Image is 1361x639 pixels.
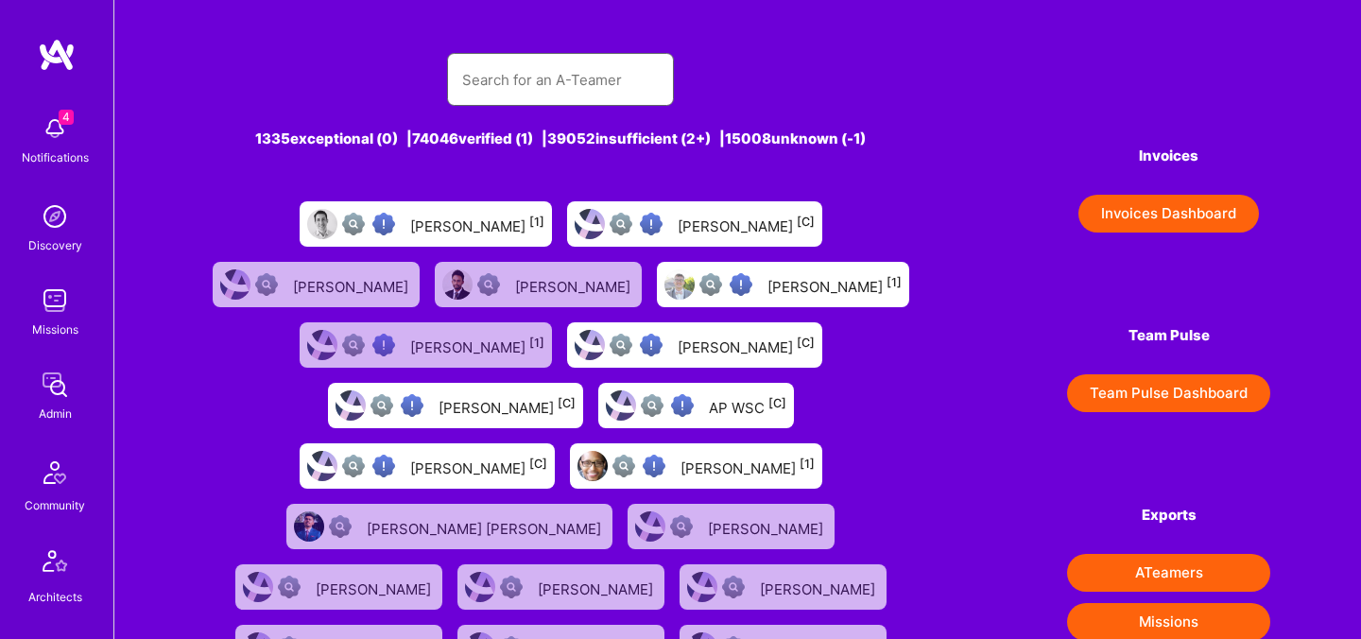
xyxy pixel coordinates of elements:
[255,273,278,296] img: Not Scrubbed
[279,496,620,557] a: User AvatarNot Scrubbed[PERSON_NAME] [PERSON_NAME]
[342,455,365,477] img: Not fully vetted
[410,333,544,357] div: [PERSON_NAME]
[529,215,544,229] sup: [1]
[1067,374,1270,412] button: Team Pulse Dashboard
[558,396,576,410] sup: [C]
[649,254,917,315] a: User AvatarNot fully vettedHigh Potential User[PERSON_NAME][1]
[22,147,89,167] div: Notifications
[205,254,427,315] a: User AvatarNot Scrubbed[PERSON_NAME]
[610,213,632,235] img: Not fully vetted
[336,390,366,421] img: User Avatar
[316,575,435,599] div: [PERSON_NAME]
[205,129,917,148] div: 1335 exceptional (0) | 74046 verified (1) | 39052 insufficient (2+) | 15008 unknown (-1)
[797,336,815,350] sup: [C]
[664,269,695,300] img: User Avatar
[307,451,337,481] img: User Avatar
[641,394,663,417] img: Not fully vetted
[560,315,830,375] a: User AvatarNot fully vettedHigh Potential User[PERSON_NAME][C]
[575,209,605,239] img: User Avatar
[292,194,560,254] a: User AvatarNot fully vettedHigh Potential User[PERSON_NAME][1]
[678,333,815,357] div: [PERSON_NAME]
[36,366,74,404] img: admin teamwork
[1067,195,1270,233] a: Invoices Dashboard
[678,212,815,236] div: [PERSON_NAME]
[410,212,544,236] div: [PERSON_NAME]
[292,436,562,496] a: User AvatarNot fully vettedHigh Potential User[PERSON_NAME][C]
[767,272,902,297] div: [PERSON_NAME]
[709,393,786,418] div: AP WSC
[32,450,78,495] img: Community
[372,213,395,235] img: High Potential User
[1067,147,1270,164] h4: Invoices
[800,457,815,471] sup: [1]
[465,572,495,602] img: User Avatar
[708,514,827,539] div: [PERSON_NAME]
[575,330,605,360] img: User Avatar
[670,515,693,538] img: Not Scrubbed
[500,576,523,598] img: Not Scrubbed
[538,575,657,599] div: [PERSON_NAME]
[367,514,605,539] div: [PERSON_NAME] [PERSON_NAME]
[1067,554,1270,592] button: ATeamers
[797,215,815,229] sup: [C]
[591,375,801,436] a: User AvatarNot fully vettedHigh Potential UserAP WSC[C]
[329,515,352,538] img: Not Scrubbed
[36,198,74,235] img: discovery
[28,235,82,255] div: Discovery
[370,394,393,417] img: Not fully vetted
[640,213,663,235] img: High Potential User
[278,576,301,598] img: Not Scrubbed
[610,334,632,356] img: Not fully vetted
[307,330,337,360] img: User Avatar
[243,572,273,602] img: User Avatar
[401,394,423,417] img: High Potential User
[680,454,815,478] div: [PERSON_NAME]
[442,269,473,300] img: User Avatar
[439,393,576,418] div: [PERSON_NAME]
[562,436,830,496] a: User AvatarNot fully vettedHigh Potential User[PERSON_NAME][1]
[529,336,544,350] sup: [1]
[699,273,722,296] img: Not fully vetted
[25,495,85,515] div: Community
[228,557,450,617] a: User AvatarNot Scrubbed[PERSON_NAME]
[410,454,547,478] div: [PERSON_NAME]
[635,511,665,542] img: User Avatar
[672,557,894,617] a: User AvatarNot Scrubbed[PERSON_NAME]
[427,254,649,315] a: User AvatarNot Scrubbed[PERSON_NAME]
[36,282,74,319] img: teamwork
[450,557,672,617] a: User AvatarNot Scrubbed[PERSON_NAME]
[722,576,745,598] img: Not Scrubbed
[887,275,902,289] sup: [1]
[768,396,786,410] sup: [C]
[59,110,74,125] span: 4
[220,269,250,300] img: User Avatar
[760,575,879,599] div: [PERSON_NAME]
[515,272,634,297] div: [PERSON_NAME]
[612,455,635,477] img: Not fully vetted
[372,334,395,356] img: High Potential User
[462,56,659,104] input: Search for an A-Teamer
[28,587,82,607] div: Architects
[577,451,608,481] img: User Avatar
[730,273,752,296] img: High Potential User
[687,572,717,602] img: User Avatar
[39,404,72,423] div: Admin
[1067,327,1270,344] h4: Team Pulse
[32,542,78,587] img: Architects
[320,375,591,436] a: User AvatarNot fully vettedHigh Potential User[PERSON_NAME][C]
[342,334,365,356] img: Not fully vetted
[307,209,337,239] img: User Avatar
[38,38,76,72] img: logo
[1067,507,1270,524] h4: Exports
[620,496,842,557] a: User AvatarNot Scrubbed[PERSON_NAME]
[36,110,74,147] img: bell
[671,394,694,417] img: High Potential User
[32,319,78,339] div: Missions
[292,315,560,375] a: User AvatarNot fully vettedHigh Potential User[PERSON_NAME][1]
[372,455,395,477] img: High Potential User
[294,511,324,542] img: User Avatar
[1078,195,1259,233] button: Invoices Dashboard
[560,194,830,254] a: User AvatarNot fully vettedHigh Potential User[PERSON_NAME][C]
[529,457,547,471] sup: [C]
